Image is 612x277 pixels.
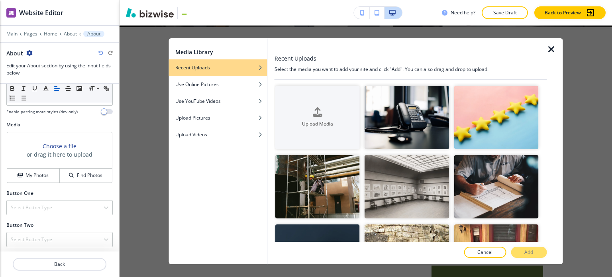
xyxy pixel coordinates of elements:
[464,247,506,258] button: Cancel
[169,59,267,76] button: Recent Uploads
[25,172,49,179] h4: My Photos
[492,9,518,16] p: Save Draft
[19,8,63,18] h2: Website Editor
[175,81,219,88] h4: Use Online Pictures
[482,6,528,19] button: Save Draft
[275,54,316,63] h3: Recent Uploads
[44,31,57,37] button: Home
[275,120,360,128] h4: Upload Media
[451,9,475,16] h3: Need help?
[77,172,102,179] h4: Find Photos
[7,169,60,183] button: My Photos
[6,190,33,197] h2: Button One
[87,31,100,37] p: About
[477,249,492,256] p: Cancel
[6,31,18,37] button: Main
[169,126,267,143] button: Upload Videos
[534,6,606,19] button: Back to Preview
[6,62,113,77] h3: Edit your About section by using the input fields below
[6,121,113,128] h2: Media
[24,31,37,37] button: Pages
[175,131,207,138] h4: Upload Videos
[60,169,112,183] button: Find Photos
[13,258,106,271] button: Back
[175,114,210,122] h4: Upload Pictures
[545,9,581,16] p: Back to Preview
[275,66,547,73] h4: Select the media you want to add your site and click "Add". You can also drag and drop to upload.
[27,150,92,159] h3: or drag it here to upload
[175,48,213,56] h2: Media Library
[6,109,78,115] h4: Enable pasting more styles (dev only)
[6,222,33,229] h2: Button Two
[6,8,16,18] img: editor icon
[169,93,267,110] button: Use YouTube Videos
[11,236,52,243] h4: Select Button Type
[6,49,23,57] h2: About
[169,76,267,93] button: Use Online Pictures
[175,98,221,105] h4: Use YouTube Videos
[169,110,267,126] button: Upload Pictures
[275,86,360,149] button: Upload Media
[64,31,77,37] button: About
[175,64,210,71] h4: Recent Uploads
[14,261,106,268] p: Back
[6,132,113,183] div: Choose a fileor drag it here to uploadMy PhotosFind Photos
[181,10,202,16] img: Your Logo
[11,204,52,211] h4: Select Button Type
[43,142,76,150] button: Choose a file
[83,31,104,37] button: About
[126,8,174,18] img: Bizwise Logo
